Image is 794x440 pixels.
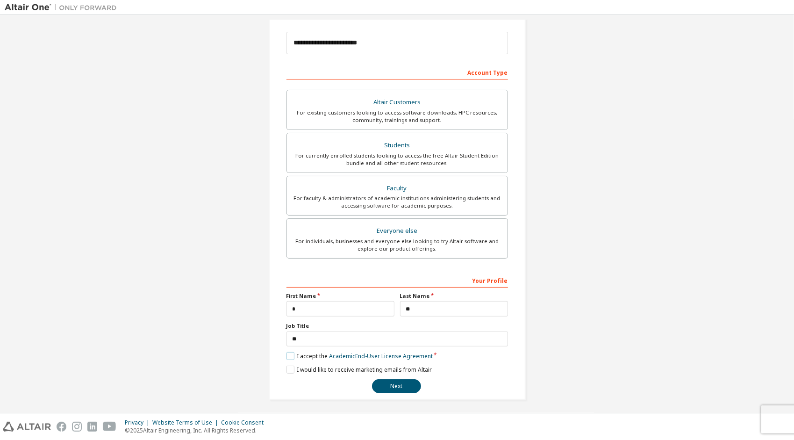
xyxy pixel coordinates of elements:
label: I would like to receive marketing emails from Altair [286,366,432,374]
img: Altair One [5,3,122,12]
label: First Name [286,292,394,300]
div: Privacy [125,419,152,426]
img: youtube.svg [103,422,116,432]
label: Last Name [400,292,508,300]
img: altair_logo.svg [3,422,51,432]
div: Everyone else [293,224,502,238]
div: For faculty & administrators of academic institutions administering students and accessing softwa... [293,195,502,209]
p: © 2025 Altair Engineering, Inc. All Rights Reserved. [125,426,269,434]
div: Faculty [293,182,502,195]
div: Altair Customers [293,96,502,109]
div: Website Terms of Use [152,419,221,426]
label: I accept the [286,352,433,360]
div: Students [293,139,502,152]
img: instagram.svg [72,422,82,432]
div: For existing customers looking to access software downloads, HPC resources, community, trainings ... [293,109,502,124]
img: facebook.svg [57,422,66,432]
button: Next [372,379,421,393]
div: Cookie Consent [221,419,269,426]
div: For currently enrolled students looking to access the free Altair Student Edition bundle and all ... [293,152,502,167]
div: Your Profile [286,273,508,288]
div: For individuals, businesses and everyone else looking to try Altair software and explore our prod... [293,238,502,252]
label: Job Title [286,322,508,330]
a: Academic End-User License Agreement [329,352,433,360]
div: Account Type [286,65,508,79]
img: linkedin.svg [87,422,97,432]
